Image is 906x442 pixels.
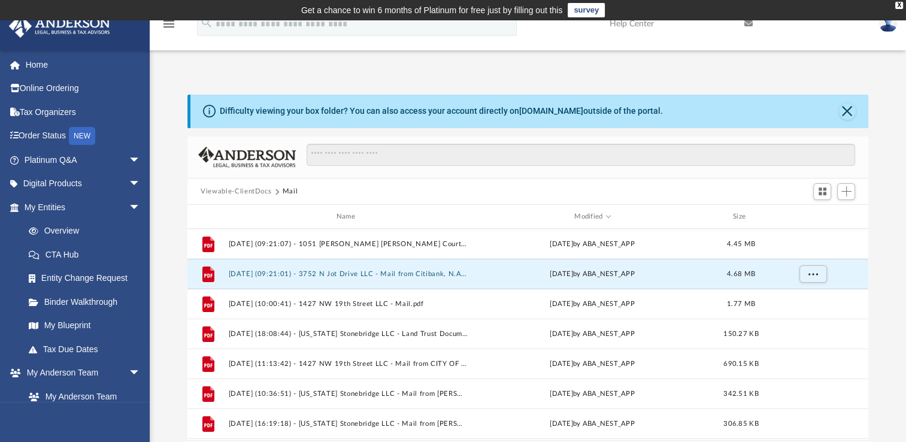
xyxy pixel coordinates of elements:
span: 1.77 MB [727,301,755,307]
button: [DATE] (11:13:42) - 1427 NW 19th Street LLC - Mail from CITY OF [GEOGRAPHIC_DATA]pdf [229,360,468,368]
span: 150.27 KB [723,331,758,337]
div: [DATE] by ABA_NEST_APP [473,239,712,250]
div: id [193,211,223,222]
i: menu [162,17,176,31]
a: My Anderson Teamarrow_drop_down [8,361,153,385]
a: Digital Productsarrow_drop_down [8,172,159,196]
span: arrow_drop_down [129,195,153,220]
div: close [895,2,903,9]
img: Anderson Advisors Platinum Portal [5,14,114,38]
a: menu [162,23,176,31]
a: survey [568,3,605,17]
div: NEW [69,127,95,145]
span: 4.45 MB [727,241,755,247]
a: Entity Change Request [17,267,159,290]
a: Order StatusNEW [8,124,159,149]
button: Viewable-ClientDocs [201,186,271,197]
button: Add [837,183,855,200]
button: [DATE] (10:36:51) - [US_STATE] Stonebridge LLC - Mail from [PERSON_NAME].pdf [229,390,468,398]
div: Name [228,211,468,222]
div: [DATE] by ABA_NEST_APP [473,299,712,310]
div: Modified [472,211,712,222]
span: arrow_drop_down [129,172,153,196]
button: Mail [283,186,298,197]
div: [DATE] by ABA_NEST_APP [473,269,712,280]
button: [DATE] (10:00:41) - 1427 NW 19th Street LLC - Mail.pdf [229,300,468,308]
div: Size [717,211,765,222]
span: 342.51 KB [723,390,758,397]
a: Home [8,53,159,77]
a: CTA Hub [17,243,159,267]
a: Binder Walkthrough [17,290,159,314]
div: Difficulty viewing your box folder? You can also access your account directly on outside of the p... [220,105,663,117]
img: User Pic [879,15,897,32]
div: Get a chance to win 6 months of Platinum for free just by filling out this [301,3,563,17]
a: Tax Due Dates [17,337,159,361]
a: My Entitiesarrow_drop_down [8,195,159,219]
a: [DOMAIN_NAME] [519,106,583,116]
a: Overview [17,219,159,243]
div: grid [187,229,868,440]
div: [DATE] by ABA_NEST_APP [473,359,712,370]
div: [DATE] by ABA_NEST_APP [473,329,712,340]
span: arrow_drop_down [129,361,153,386]
input: Search files and folders [307,144,855,166]
a: My Anderson Team [17,385,147,408]
a: Online Ordering [8,77,159,101]
button: Switch to Grid View [813,183,831,200]
i: search [200,16,213,29]
span: 306.85 KB [723,420,758,427]
a: My Blueprint [17,314,153,338]
button: [DATE] (09:21:07) - 1051 [PERSON_NAME] [PERSON_NAME] Court LLC - Mail from Citibank, N.A..pdf [229,240,468,248]
span: arrow_drop_down [129,148,153,172]
a: Platinum Q&Aarrow_drop_down [8,148,159,172]
button: [DATE] (18:08:44) - [US_STATE] Stonebridge LLC - Land Trust Documents from [GEOGRAPHIC_DATA]pdf [229,330,468,338]
div: [DATE] by ABA_NEST_APP [473,419,712,429]
button: [DATE] (16:19:18) - [US_STATE] Stonebridge LLC - Mail from [PERSON_NAME].pdf [229,420,468,428]
a: Tax Organizers [8,100,159,124]
div: [DATE] by ABA_NEST_APP [473,389,712,399]
button: [DATE] (09:21:01) - 3752 N Jot Drive LLC - Mail from Citibank, N.A..pdf [229,270,468,278]
button: Close [839,103,856,120]
button: More options [799,265,827,283]
div: id [770,211,854,222]
span: 690.15 KB [723,361,758,367]
span: 4.68 MB [727,271,755,277]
